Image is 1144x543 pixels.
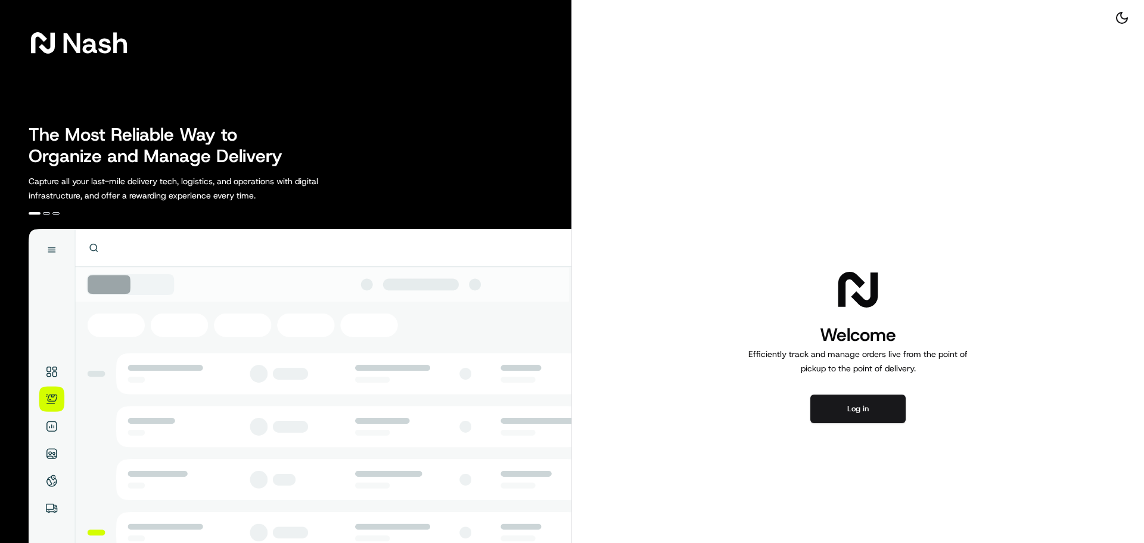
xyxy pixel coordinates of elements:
p: Capture all your last-mile delivery tech, logistics, and operations with digital infrastructure, ... [29,174,372,203]
span: Nash [62,31,128,55]
p: Efficiently track and manage orders live from the point of pickup to the point of delivery. [744,347,972,376]
h2: The Most Reliable Way to Organize and Manage Delivery [29,124,296,167]
h1: Welcome [744,323,972,347]
button: Log in [810,395,906,423]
